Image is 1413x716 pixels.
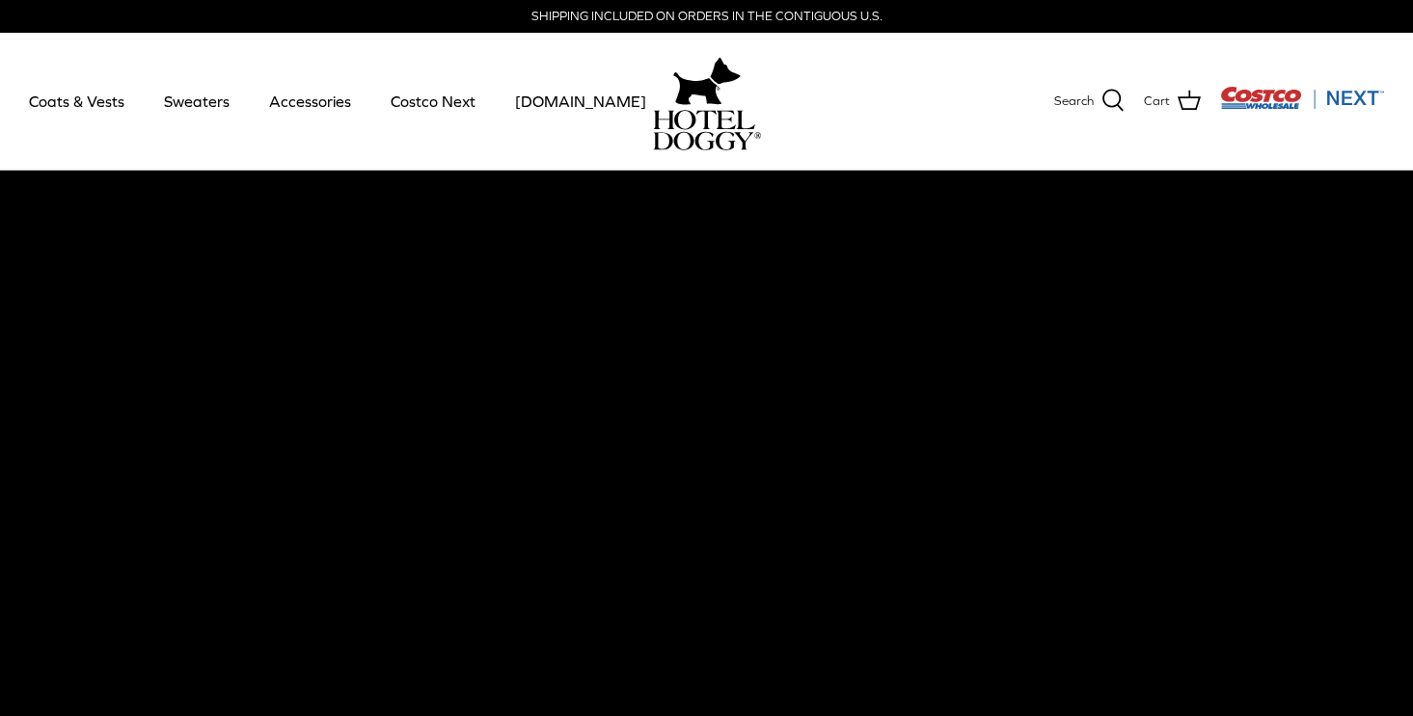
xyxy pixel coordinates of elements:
[1144,92,1170,112] span: Cart
[498,68,664,134] a: [DOMAIN_NAME]
[373,68,493,134] a: Costco Next
[1220,86,1384,110] img: Costco Next
[673,52,741,110] img: hoteldoggy.com
[1220,98,1384,113] a: Visit Costco Next
[653,110,761,150] img: hoteldoggycom
[1054,92,1094,112] span: Search
[147,68,247,134] a: Sweaters
[1054,89,1125,114] a: Search
[252,68,368,134] a: Accessories
[653,52,761,150] a: hoteldoggy.com hoteldoggycom
[1144,89,1201,114] a: Cart
[12,68,142,134] a: Coats & Vests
